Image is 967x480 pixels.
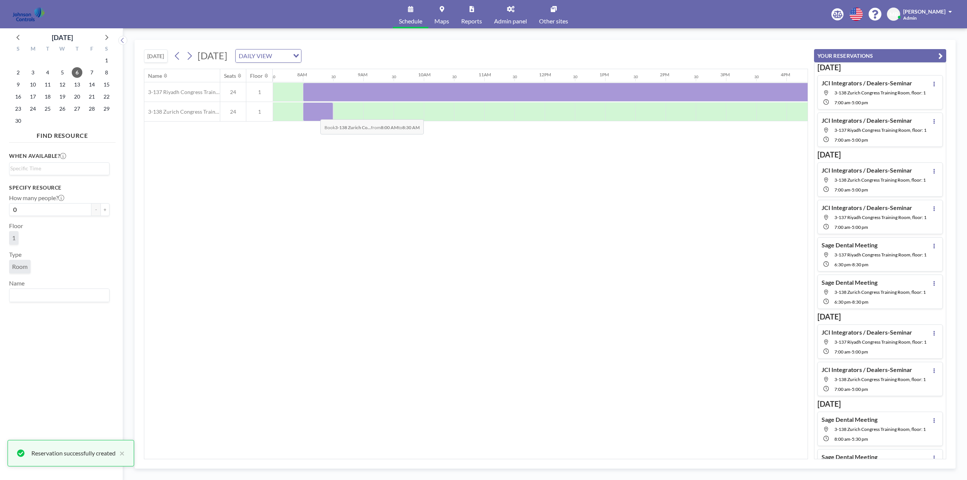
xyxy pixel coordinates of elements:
b: 3-138 Zurich Co... [335,125,371,130]
span: 5:00 PM [852,187,868,193]
span: Reports [461,18,482,24]
div: T [70,45,84,54]
button: YOUR RESERVATIONS [814,49,946,62]
span: Friday, November 14, 2025 [87,79,97,90]
h3: [DATE] [817,399,943,409]
span: DAILY VIEW [237,51,273,61]
h4: Sage Dental Meeting [822,279,877,286]
span: Book from to [320,119,424,134]
span: Thursday, November 27, 2025 [72,103,82,114]
span: 3-137 Riyadh Congress Training Room, floor: 1 [834,127,927,133]
span: - [851,262,852,267]
div: 30 [271,74,275,79]
input: Search for option [274,51,289,61]
input: Search for option [10,290,105,300]
span: 6:30 PM [834,299,851,305]
span: [PERSON_NAME] [903,8,945,15]
h3: [DATE] [817,312,943,321]
span: Saturday, November 15, 2025 [101,79,112,90]
div: 10AM [418,72,431,77]
label: Floor [9,222,23,230]
span: Sunday, November 2, 2025 [13,67,23,78]
span: 3-138 Zurich Congress Training Room [144,108,220,115]
span: Tuesday, November 4, 2025 [42,67,53,78]
span: - [850,224,852,230]
div: 11AM [479,72,491,77]
span: - [850,137,852,143]
span: Monday, November 3, 2025 [28,67,38,78]
span: Wednesday, November 12, 2025 [57,79,68,90]
span: MB [890,11,898,18]
div: M [26,45,40,54]
span: Schedule [399,18,422,24]
div: 30 [694,74,698,79]
span: Tuesday, November 25, 2025 [42,103,53,114]
span: Saturday, November 8, 2025 [101,67,112,78]
div: Seats [224,73,236,79]
div: Reservation successfully created [31,449,116,458]
input: Search for option [10,164,105,173]
span: 6:30 PM [834,262,851,267]
h4: Sage Dental Meeting [822,241,877,249]
button: - [91,203,100,216]
div: 30 [513,74,517,79]
span: Tuesday, November 18, 2025 [42,91,53,102]
div: Search for option [9,163,109,174]
span: - [851,299,852,305]
span: 5:00 PM [852,100,868,105]
h4: JCI Integrators / Dealers-Seminar [822,204,912,211]
button: close [116,449,125,458]
h4: JCI Integrators / Dealers-Seminar [822,366,912,374]
div: 30 [331,74,336,79]
div: 30 [392,74,396,79]
h3: [DATE] [817,63,943,72]
span: Friday, November 21, 2025 [87,91,97,102]
div: S [99,45,114,54]
span: 1 [12,234,15,241]
div: 9AM [358,72,368,77]
h4: JCI Integrators / Dealers-Seminar [822,329,912,336]
span: Sunday, November 23, 2025 [13,103,23,114]
label: Type [9,251,22,258]
span: 3-137 Riyadh Congress Training Room, floor: 1 [834,252,927,258]
span: 7:00 AM [834,386,850,392]
span: Admin [903,15,917,21]
div: 1PM [599,72,609,77]
span: 3-137 Riyadh Congress Training Room [144,89,220,96]
h3: [DATE] [817,150,943,159]
div: Search for option [9,289,109,302]
button: + [100,203,110,216]
img: organization-logo [12,7,45,22]
span: Admin panel [494,18,527,24]
span: Thursday, November 13, 2025 [72,79,82,90]
span: Saturday, November 29, 2025 [101,103,112,114]
div: 30 [452,74,457,79]
span: 7:00 AM [834,137,850,143]
span: Wednesday, November 5, 2025 [57,67,68,78]
span: 8:30 PM [852,299,868,305]
span: Monday, November 17, 2025 [28,91,38,102]
span: 3-137 Riyadh Congress Training Room, floor: 1 [834,339,927,345]
span: - [850,187,852,193]
span: Thursday, November 6, 2025 [72,67,82,78]
div: S [11,45,26,54]
span: Saturday, November 1, 2025 [101,55,112,66]
span: 5:30 PM [852,436,868,442]
label: How many people? [9,194,64,202]
span: Saturday, November 22, 2025 [101,91,112,102]
h3: Specify resource [9,184,110,191]
span: 5:00 PM [852,224,868,230]
h4: Sage Dental Meeting [822,416,877,423]
h4: Sage Dental Meeting [822,453,877,461]
div: 3PM [720,72,730,77]
span: 3-138 Zurich Congress Training Room, floor: 1 [834,289,926,295]
span: 24 [220,108,246,115]
span: Sunday, November 30, 2025 [13,116,23,126]
span: 3-138 Zurich Congress Training Room, floor: 1 [834,426,926,432]
div: Name [148,73,162,79]
div: 30 [573,74,578,79]
span: Friday, November 7, 2025 [87,67,97,78]
span: [DATE] [198,50,227,61]
h4: JCI Integrators / Dealers-Seminar [822,117,912,124]
h4: FIND RESOURCE [9,129,116,139]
